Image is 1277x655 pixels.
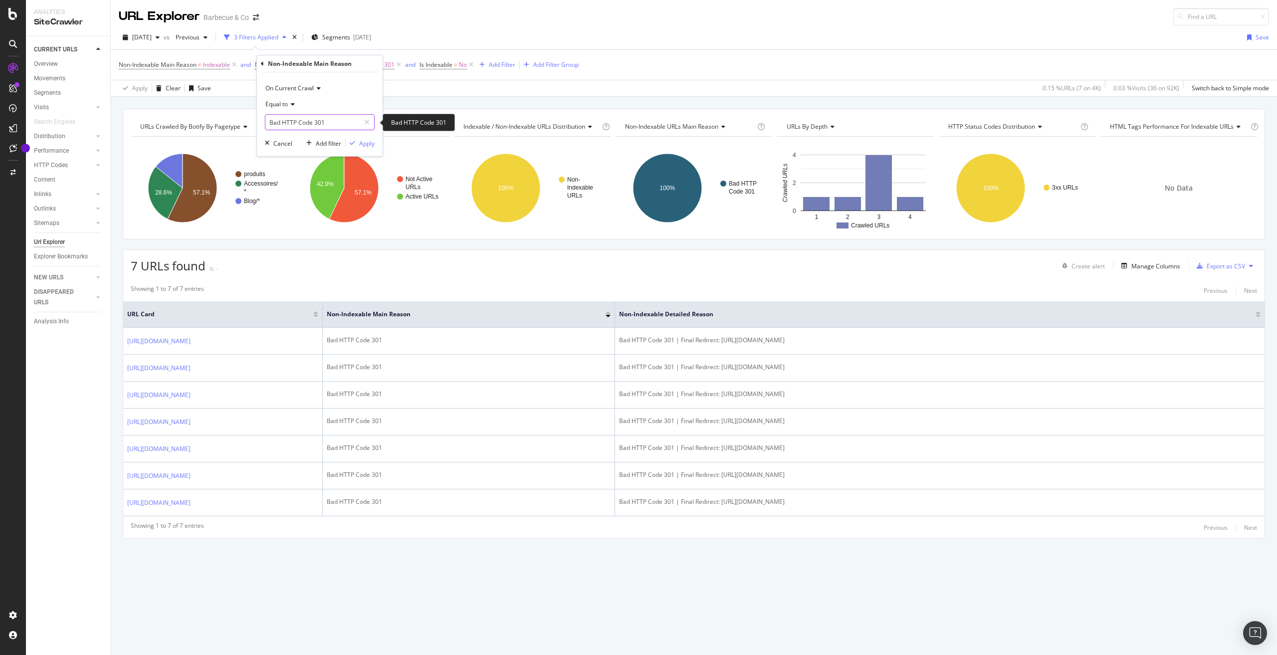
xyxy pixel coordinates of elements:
[34,131,65,142] div: Distribution
[244,198,260,205] text: Blog/*
[127,390,191,400] a: [URL][DOMAIN_NAME]
[1113,84,1179,92] div: 0.03 % Visits ( 36 on 92K )
[34,102,93,113] a: Visits
[119,80,148,96] button: Apply
[619,310,1241,319] span: Non-Indexable Detailed Reason
[1117,260,1180,272] button: Manage Columns
[273,139,292,148] div: Cancel
[131,145,287,231] svg: A chart.
[240,60,251,69] button: and
[327,336,611,345] div: Bad HTTP Code 301
[132,84,148,92] div: Apply
[166,84,181,92] div: Clear
[34,237,103,247] a: Url Explorer
[327,363,611,372] div: Bad HTTP Code 301
[1207,262,1245,270] div: Export as CSV
[461,119,600,135] h4: Indexable / Non-Indexable URLs Distribution
[1244,286,1257,295] div: Next
[1244,521,1257,533] button: Next
[185,80,211,96] button: Save
[327,310,591,319] span: Non-Indexable Main Reason
[34,44,77,55] div: CURRENT URLS
[406,193,438,200] text: Active URLs
[619,417,1261,426] div: Bad HTTP Code 301 | Final Redirect: [URL][DOMAIN_NAME]
[619,443,1261,452] div: Bad HTTP Code 301 | Final Redirect: [URL][DOMAIN_NAME]
[131,284,204,296] div: Showing 1 to 7 of 7 entries
[520,59,579,71] button: Add Filter Group
[489,60,515,69] div: Add Filter
[172,33,200,41] span: Previous
[34,316,69,327] div: Analysis Info
[1071,262,1105,270] div: Create alert
[34,146,93,156] a: Performance
[359,139,375,148] div: Apply
[140,122,240,131] span: URLs Crawled By Botify By pagetype
[420,60,452,69] span: Is Indexable
[616,145,772,231] svg: A chart.
[290,32,299,42] div: times
[787,122,828,131] span: URLs by Depth
[34,189,93,200] a: Inlinks
[625,122,718,131] span: Non-Indexable URLs Main Reason
[659,185,675,192] text: 100%
[34,160,68,171] div: HTTP Codes
[34,102,49,113] div: Visits
[34,251,103,262] a: Explorer Bookmarks
[1204,284,1228,296] button: Previous
[204,12,249,22] div: Barbecue & Co
[255,60,333,69] span: Non-Indexable Main Reason
[152,80,181,96] button: Clear
[793,152,796,159] text: 4
[127,336,191,346] a: [URL][DOMAIN_NAME]
[127,363,191,373] a: [URL][DOMAIN_NAME]
[34,204,93,214] a: Outlinks
[220,29,290,45] button: 3 Filters Applied
[34,8,102,16] div: Analytics
[119,60,197,69] span: Non-Indexable Main Reason
[1043,84,1101,92] div: 0.15 % URLs ( 7 on 4K )
[463,122,585,131] span: Indexable / Non-Indexable URLs distribution
[322,33,350,41] span: Segments
[119,8,200,25] div: URL Explorer
[793,180,796,187] text: 2
[405,60,416,69] button: and
[34,175,103,185] a: Content
[215,264,217,273] div: -
[34,59,103,69] a: Overview
[155,189,172,196] text: 28.6%
[327,390,611,399] div: Bad HTTP Code 301
[1058,258,1105,274] button: Create alert
[327,443,611,452] div: Bad HTTP Code 301
[619,497,1261,506] div: Bad HTTP Code 301 | Final Redirect: [URL][DOMAIN_NAME]
[777,145,934,231] svg: A chart.
[34,218,93,228] a: Sitemaps
[244,180,278,187] text: Accessoires/
[253,14,259,21] div: arrow-right-arrow-left
[244,171,265,178] text: produits
[1173,8,1269,25] input: Find a URL
[131,521,204,533] div: Showing 1 to 7 of 7 entries
[127,444,191,454] a: [URL][DOMAIN_NAME]
[1204,286,1228,295] div: Previous
[327,497,611,506] div: Bad HTTP Code 301
[623,119,755,135] h4: Non-Indexable URLs Main Reason
[619,390,1261,399] div: Bad HTTP Code 301 | Final Redirect: [URL][DOMAIN_NAME]
[302,138,341,148] button: Add filter
[34,44,93,55] a: CURRENT URLS
[619,470,1261,479] div: Bad HTTP Code 301 | Final Redirect: [URL][DOMAIN_NAME]
[34,88,103,98] a: Segments
[34,88,61,98] div: Segments
[34,316,103,327] a: Analysis Info
[34,287,93,308] a: DISAPPEARED URLS
[533,60,579,69] div: Add Filter Group
[406,184,421,191] text: URLs
[34,131,93,142] a: Distribution
[619,336,1261,345] div: Bad HTTP Code 301 | Final Redirect: [URL][DOMAIN_NAME]
[307,29,375,45] button: Segments[DATE]
[851,222,889,229] text: Crawled URLs
[34,287,84,308] div: DISAPPEARED URLS
[983,185,998,192] text: 100%
[34,59,58,69] div: Overview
